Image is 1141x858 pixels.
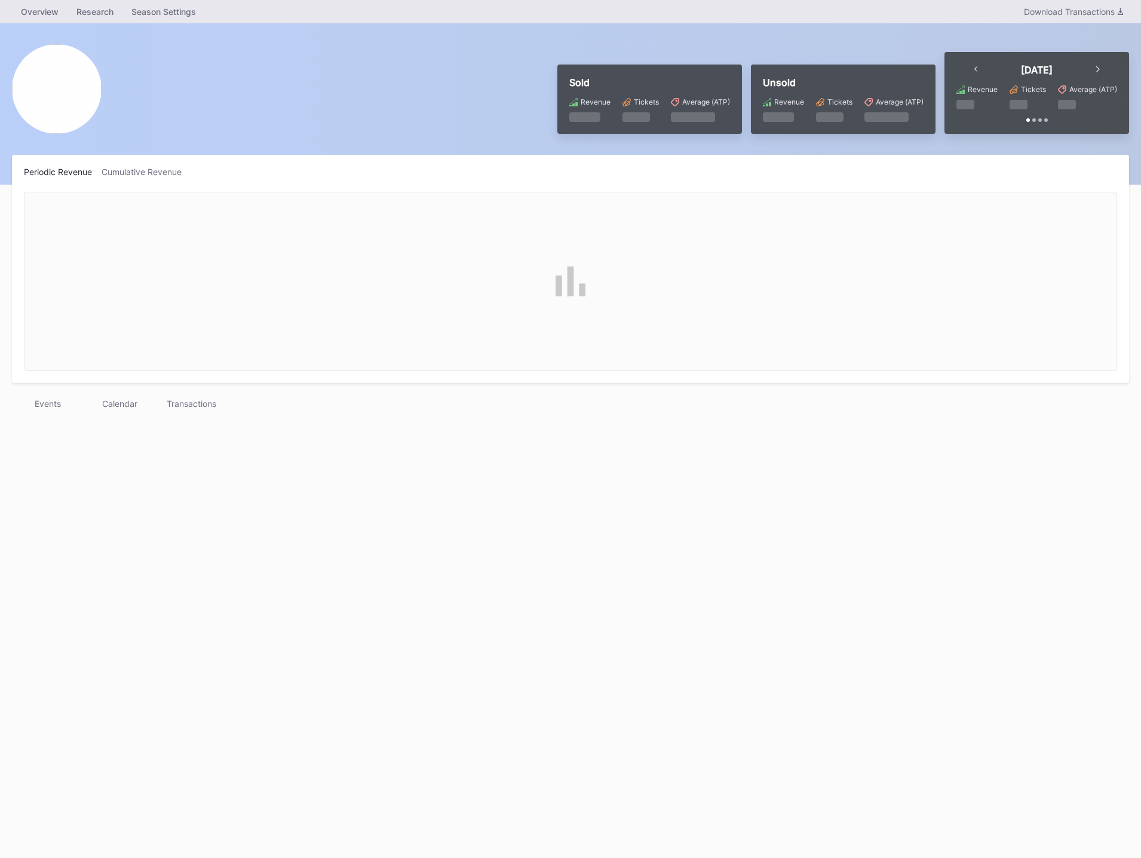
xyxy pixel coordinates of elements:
div: Calendar [84,395,155,412]
div: [DATE] [1021,64,1053,76]
div: Tickets [827,97,852,106]
a: Season Settings [122,3,205,20]
a: Overview [12,3,68,20]
div: Average (ATP) [682,97,730,106]
div: Sold [569,76,730,88]
div: Tickets [1021,85,1046,94]
a: Research [68,3,122,20]
div: Revenue [581,97,611,106]
button: Download Transactions [1018,4,1129,20]
div: Tickets [634,97,659,106]
div: Average (ATP) [876,97,924,106]
div: Events [12,395,84,412]
div: Revenue [968,85,998,94]
div: Average (ATP) [1069,85,1117,94]
div: Cumulative Revenue [102,167,191,177]
div: Unsold [763,76,924,88]
div: Transactions [155,395,227,412]
div: Download Transactions [1024,7,1123,17]
div: Revenue [774,97,804,106]
div: Periodic Revenue [24,167,102,177]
